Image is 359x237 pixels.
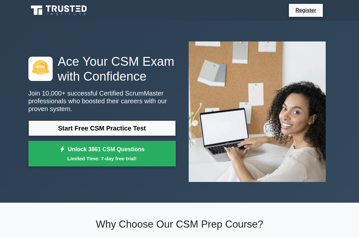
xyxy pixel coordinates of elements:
[28,120,176,136] a: Start Free CSM Practice Test
[291,6,320,14] a: Register
[28,141,176,167] a: Unlock 3861 CSM QuestionsLimited Time: 7-day free trial!
[28,218,331,230] h2: Why Choose Our CSM Prep Course?
[28,89,176,113] p: Join 10,000+ successful Certified ScrumMaster professionals who boosted their careers with our pr...
[28,54,176,84] h1: Ace Your CSM Exam with Confidence
[37,155,168,162] small: Limited Time: 7-day free trial!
